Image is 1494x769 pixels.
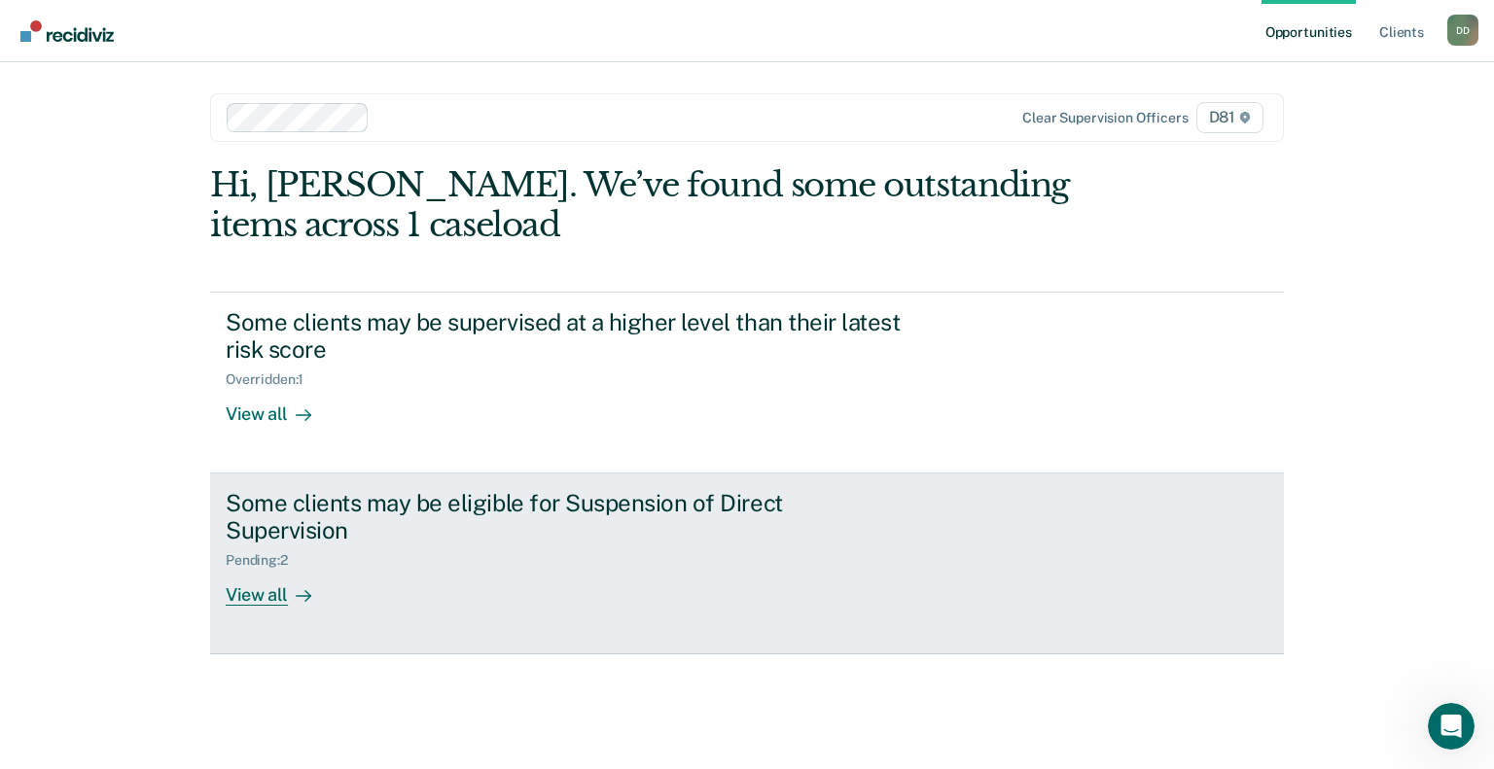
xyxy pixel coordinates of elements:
div: Pending : 2 [226,552,303,569]
span: D81 [1196,102,1263,133]
div: Hi, [PERSON_NAME]. We’ve found some outstanding items across 1 caseload [210,165,1069,245]
img: Recidiviz [20,20,114,42]
a: Some clients may be supervised at a higher level than their latest risk scoreOverridden:1View all [210,292,1284,473]
button: Profile dropdown button [1447,15,1478,46]
a: Some clients may be eligible for Suspension of Direct SupervisionPending:2View all [210,473,1284,654]
div: Overridden : 1 [226,371,319,388]
div: D D [1447,15,1478,46]
div: Some clients may be eligible for Suspension of Direct Supervision [226,489,908,545]
iframe: Intercom live chat [1428,703,1475,750]
div: Some clients may be supervised at a higher level than their latest risk score [226,308,908,365]
div: Clear supervision officers [1022,110,1188,126]
div: View all [226,569,335,607]
div: View all [226,388,335,426]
